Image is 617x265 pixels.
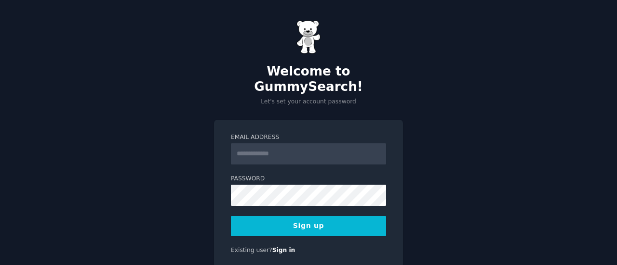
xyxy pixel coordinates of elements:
a: Sign in [272,247,295,253]
button: Sign up [231,216,386,236]
p: Let's set your account password [214,98,403,106]
label: Email Address [231,133,386,142]
h2: Welcome to GummySearch! [214,64,403,94]
img: Gummy Bear [296,20,321,54]
span: Existing user? [231,247,272,253]
label: Password [231,175,386,183]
